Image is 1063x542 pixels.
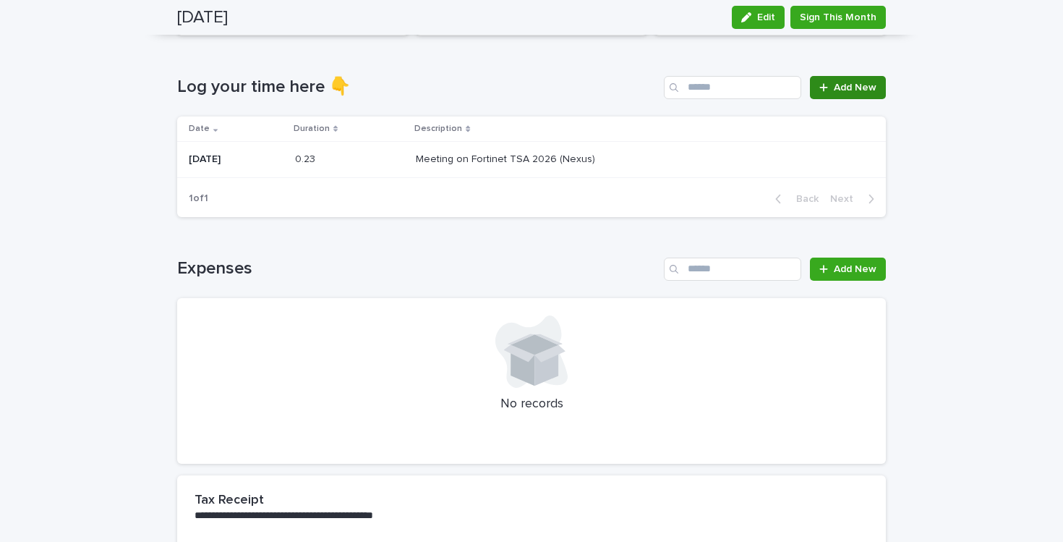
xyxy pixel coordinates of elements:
[764,192,824,206] button: Back
[810,258,886,281] a: Add New
[830,194,862,204] span: Next
[810,76,886,99] a: Add New
[177,258,658,279] h1: Expenses
[732,6,785,29] button: Edit
[664,258,801,281] input: Search
[664,76,801,99] input: Search
[189,121,210,137] p: Date
[189,153,283,166] p: [DATE]
[195,397,868,412] p: No records
[177,181,220,216] p: 1 of 1
[295,151,318,166] p: 0.23
[177,7,228,28] h2: [DATE]
[177,77,658,98] h1: Log your time here 👇
[787,194,819,204] span: Back
[800,10,876,25] span: Sign This Month
[414,121,462,137] p: Description
[790,6,886,29] button: Sign This Month
[834,264,876,274] span: Add New
[294,121,330,137] p: Duration
[757,12,775,22] span: Edit
[824,192,886,206] button: Next
[177,141,886,177] tr: [DATE]0.230.23 Meeting on Fortinet TSA 2026 (Nexus)Meeting on Fortinet TSA 2026 (Nexus)
[195,493,264,509] h2: Tax Receipt
[834,82,876,93] span: Add New
[416,151,598,166] p: Meeting on Fortinet TSA 2026 (Nexus)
